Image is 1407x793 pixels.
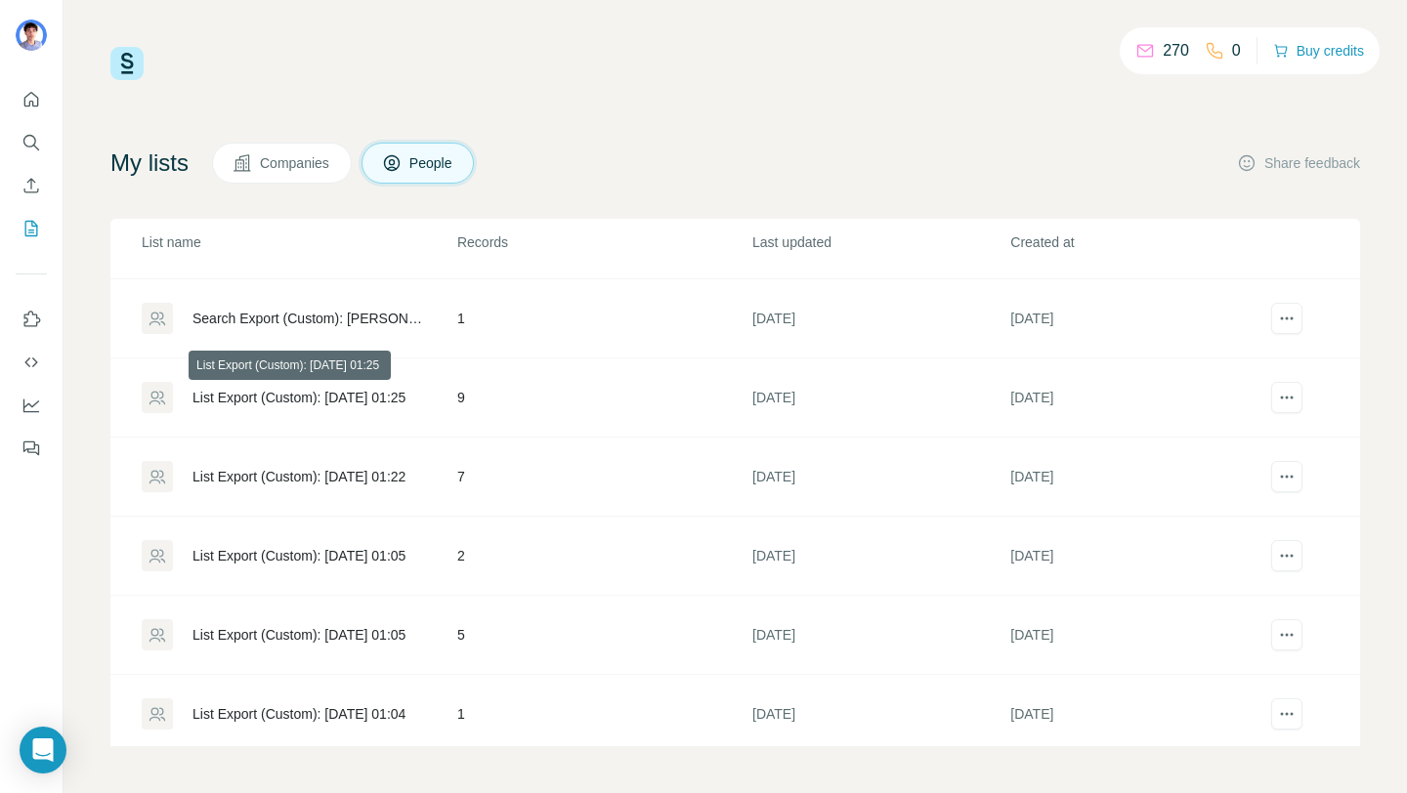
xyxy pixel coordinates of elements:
[457,232,750,252] p: Records
[1232,39,1241,63] p: 0
[192,309,424,328] div: Search Export (Custom): [PERSON_NAME] - [DATE] 02:44
[16,20,47,51] img: Avatar
[1237,153,1360,173] button: Share feedback
[1009,596,1267,675] td: [DATE]
[16,125,47,160] button: Search
[192,388,405,407] div: List Export (Custom): [DATE] 01:25
[751,438,1009,517] td: [DATE]
[1009,517,1267,596] td: [DATE]
[751,358,1009,438] td: [DATE]
[16,82,47,117] button: Quick start
[110,147,189,179] h4: My lists
[1271,461,1302,492] button: actions
[751,596,1009,675] td: [DATE]
[1271,382,1302,413] button: actions
[16,302,47,337] button: Use Surfe on LinkedIn
[20,727,66,773] div: Open Intercom Messenger
[1009,675,1267,754] td: [DATE]
[1271,303,1302,334] button: actions
[456,279,751,358] td: 1
[1271,540,1302,571] button: actions
[192,546,405,565] div: List Export (Custom): [DATE] 01:05
[110,47,144,80] img: Surfe Logo
[456,596,751,675] td: 5
[192,467,405,486] div: List Export (Custom): [DATE] 01:22
[192,704,405,724] div: List Export (Custom): [DATE] 01:04
[16,211,47,246] button: My lists
[456,358,751,438] td: 9
[16,388,47,423] button: Dashboard
[1163,39,1189,63] p: 270
[1271,698,1302,730] button: actions
[456,675,751,754] td: 1
[1271,619,1302,650] button: actions
[1273,37,1364,64] button: Buy credits
[409,153,454,173] span: People
[142,232,455,252] p: List name
[16,345,47,380] button: Use Surfe API
[16,431,47,466] button: Feedback
[16,168,47,203] button: Enrich CSV
[751,675,1009,754] td: [DATE]
[192,625,405,645] div: List Export (Custom): [DATE] 01:05
[1009,279,1267,358] td: [DATE]
[752,232,1008,252] p: Last updated
[260,153,331,173] span: Companies
[751,279,1009,358] td: [DATE]
[1009,438,1267,517] td: [DATE]
[456,517,751,596] td: 2
[456,438,751,517] td: 7
[1009,358,1267,438] td: [DATE]
[1010,232,1266,252] p: Created at
[751,517,1009,596] td: [DATE]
